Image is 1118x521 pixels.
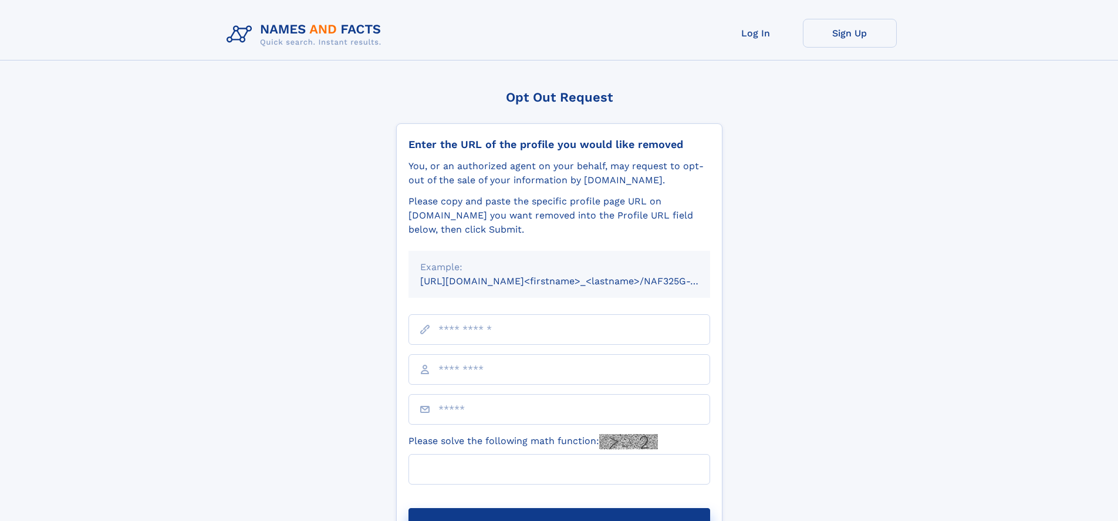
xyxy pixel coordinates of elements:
[408,434,658,449] label: Please solve the following math function:
[709,19,803,48] a: Log In
[222,19,391,51] img: Logo Names and Facts
[396,90,722,105] div: Opt Out Request
[408,194,710,237] div: Please copy and paste the specific profile page URL on [DOMAIN_NAME] you want removed into the Pr...
[408,138,710,151] div: Enter the URL of the profile you would like removed
[420,275,732,287] small: [URL][DOMAIN_NAME]<firstname>_<lastname>/NAF325G-xxxxxxxx
[408,159,710,187] div: You, or an authorized agent on your behalf, may request to opt-out of the sale of your informatio...
[420,260,698,274] div: Example:
[803,19,897,48] a: Sign Up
